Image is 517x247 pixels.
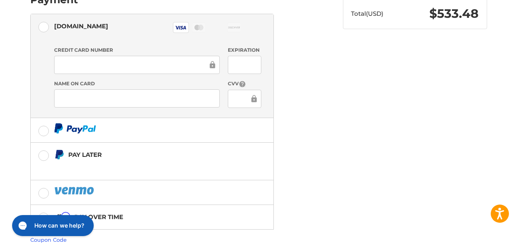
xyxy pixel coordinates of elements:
[54,150,64,160] img: Pay Later icon
[54,123,96,133] img: PayPal icon
[68,148,223,161] div: Pay Later
[54,19,108,33] div: [DOMAIN_NAME]
[74,210,123,224] div: Pay over time
[54,163,223,170] iframe: PayPal Message 1
[351,10,383,17] span: Total (USD)
[450,225,517,247] iframe: Google Customer Reviews
[54,46,220,54] label: Credit Card Number
[228,80,261,88] label: CVV
[228,46,261,54] label: Expiration
[54,186,95,196] img: PayPal icon
[429,6,479,21] span: $533.48
[30,236,67,243] a: Coupon Code
[54,212,70,222] img: Affirm icon
[8,212,96,239] iframe: Gorgias live chat messenger
[54,80,220,87] label: Name on Card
